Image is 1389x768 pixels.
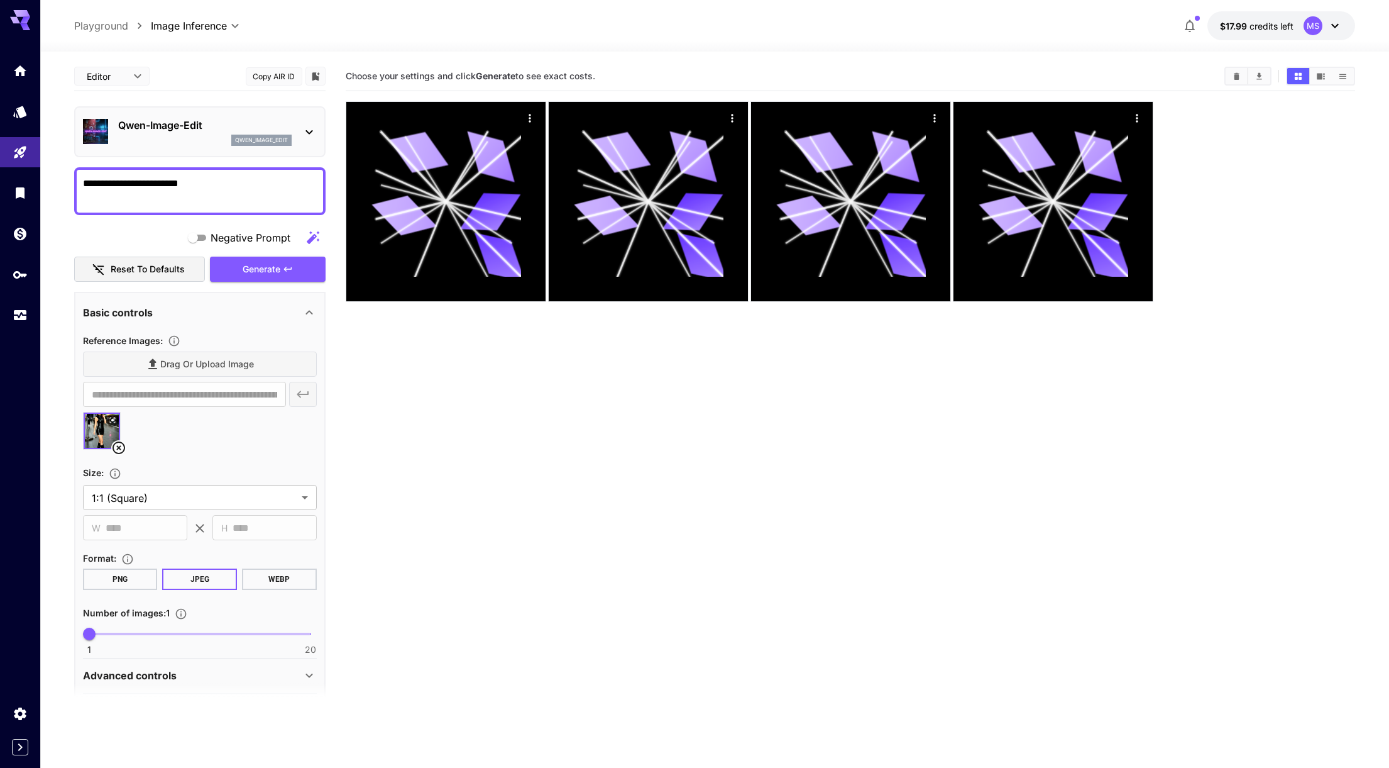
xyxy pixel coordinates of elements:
nav: breadcrumb [74,18,151,33]
span: Choose your settings and click to see exact costs. [346,70,595,81]
div: Advanced controls [83,660,317,691]
div: MS [1304,16,1322,35]
a: Playground [74,18,128,33]
div: Actions [722,108,741,127]
div: Home [13,63,28,79]
span: Editor [87,70,126,83]
div: Usage [13,308,28,323]
span: Number of images : 1 [83,608,170,618]
div: API Keys [13,267,28,282]
p: Advanced controls [83,668,177,683]
p: qwen_image_edit [235,136,288,145]
button: Download All [1248,68,1270,84]
button: Upload a reference image to guide the result. This is needed for Image-to-Image or Inpainting. Su... [163,335,185,347]
div: Show images in grid viewShow images in video viewShow images in list view [1286,67,1355,86]
button: JPEG [162,569,237,590]
span: Reference Images : [83,335,163,346]
button: Generate [210,257,326,282]
button: Add to library [310,69,321,84]
span: Generate [243,262,280,277]
span: Negative Prompt [211,230,290,245]
p: Basic controls [83,305,153,320]
div: $17.99139 [1220,19,1293,33]
span: 1:1 (Square) [92,491,297,506]
button: Show images in grid view [1287,68,1309,84]
div: Wallet [13,226,28,242]
span: H [221,521,228,535]
span: W [92,521,101,535]
button: Clear Images [1226,68,1248,84]
span: Format : [83,553,116,564]
button: Reset to defaults [74,257,205,282]
div: Actions [520,108,539,127]
span: 1 [87,643,91,656]
div: Settings [13,706,28,721]
div: Actions [925,108,943,127]
span: credits left [1249,21,1293,31]
button: Show images in video view [1310,68,1332,84]
span: Size : [83,467,104,478]
button: Copy AIR ID [246,67,302,86]
button: Show images in list view [1332,68,1354,84]
div: Qwen-Image-Editqwen_image_edit [83,113,317,151]
p: Qwen-Image-Edit [118,118,292,133]
button: Specify how many images to generate in a single request. Each image generation will be charged se... [170,608,192,620]
div: Library [13,185,28,201]
button: $17.99139MS [1207,11,1355,40]
div: Actions [1127,108,1146,127]
button: PNG [83,569,158,590]
button: WEBP [242,569,317,590]
span: 20 [305,643,316,656]
div: Basic controls [83,298,317,328]
div: Clear ImagesDownload All [1224,67,1271,86]
button: Expand sidebar [12,739,28,755]
b: Generate [476,70,515,81]
button: Choose the file format for the output image. [116,553,139,565]
div: Models [13,104,28,120]
button: Adjust the dimensions of the generated image by specifying its width and height in pixels, or sel... [104,467,126,480]
span: $17.99 [1220,21,1249,31]
div: Playground [13,145,28,160]
span: Image Inference [151,18,227,33]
